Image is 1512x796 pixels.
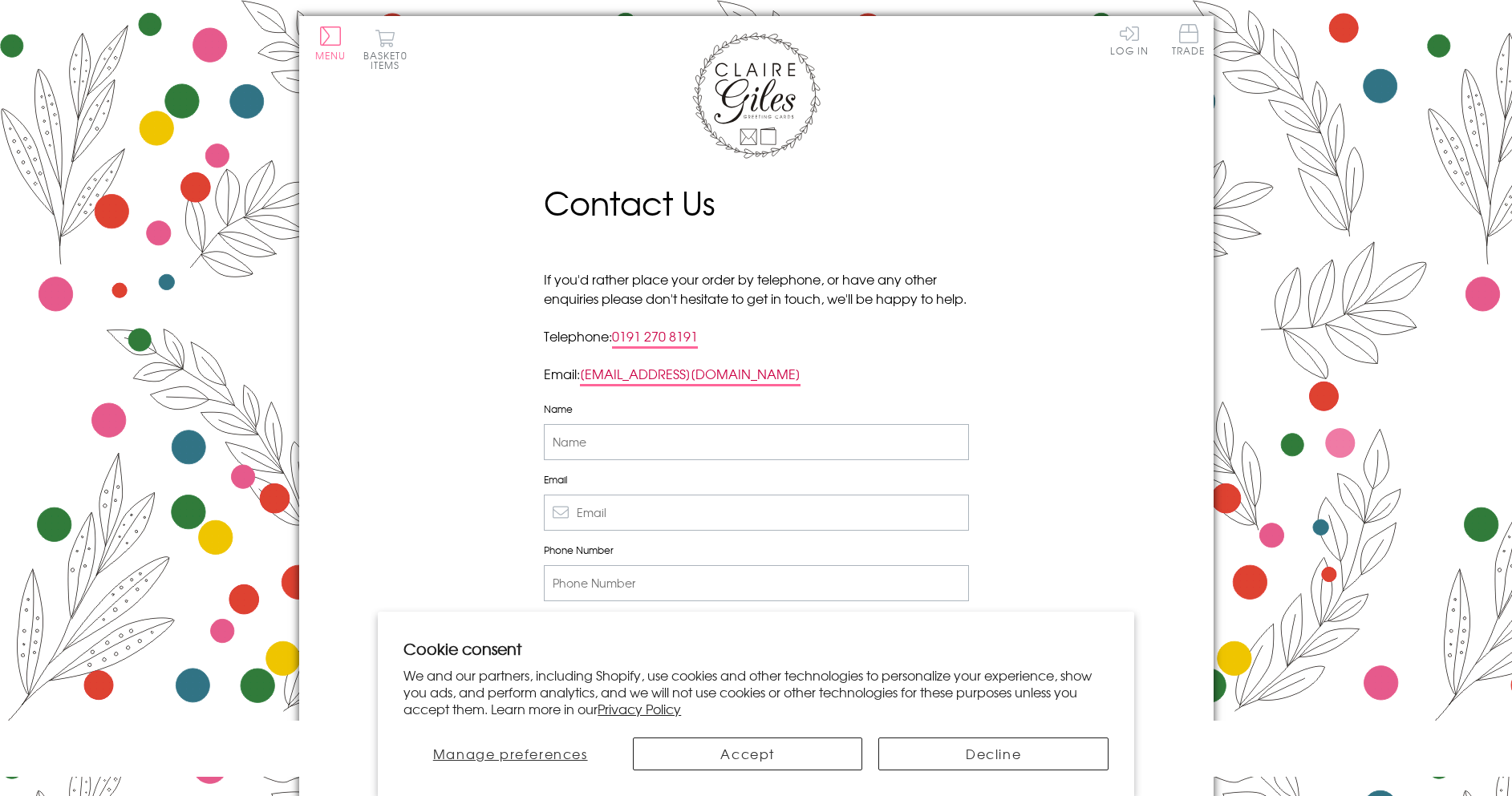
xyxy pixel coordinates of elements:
[403,737,617,770] button: Manage preferences
[544,326,612,345] span: Telephone:
[1172,24,1206,59] a: Trade
[544,424,969,460] input: Name
[544,495,969,531] input: Email
[612,326,698,349] a: 0191 270 8191
[433,744,588,763] span: Manage preferences
[363,29,407,70] button: Basket0 items
[544,269,967,308] span: If you'd rather place your order by telephone, or have any other enquiries please don't hesitate ...
[633,737,862,770] button: Accept
[371,48,407,72] span: 0 items
[692,32,821,159] img: Claire Giles Greetings Cards
[403,667,1109,717] p: We and our partners, including Shopify, use cookies and other technologies to personalize your ex...
[878,737,1108,770] button: Decline
[315,26,347,60] button: Menu
[580,364,801,386] a: [EMAIL_ADDRESS][DOMAIN_NAME]
[544,179,969,227] h1: Contact Us
[315,48,347,63] span: Menu
[544,364,969,383] p: Email:
[544,565,969,601] input: Phone Number
[1172,24,1206,55] span: Trade
[403,637,1109,660] h2: Cookie consent
[544,402,969,416] label: Name
[544,543,969,557] label: Phone Number
[1110,24,1149,55] a: Log In
[598,699,681,718] a: Privacy Policy
[544,472,969,487] label: Email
